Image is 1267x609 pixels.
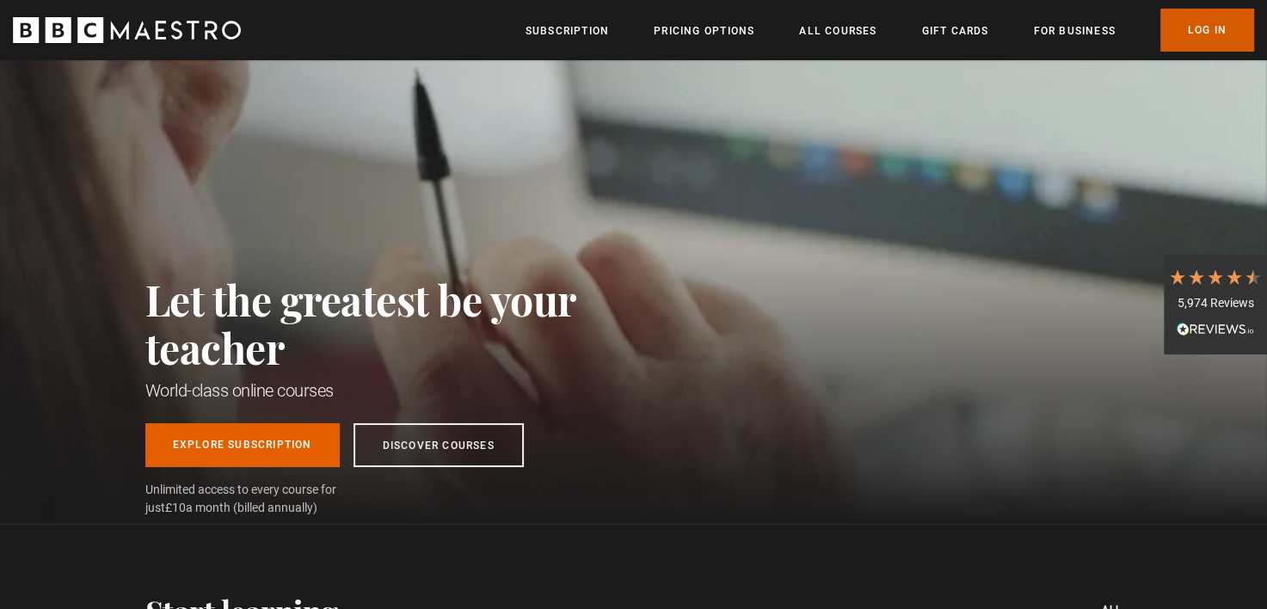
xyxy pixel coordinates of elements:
a: Log In [1160,9,1254,52]
span: £10 [165,501,186,514]
svg: BBC Maestro [13,17,241,43]
h2: Let the greatest be your teacher [145,275,653,372]
div: 4.7 Stars [1168,268,1263,286]
a: All Courses [799,22,876,40]
span: Unlimited access to every course for just a month (billed annually) [145,481,378,517]
a: Gift Cards [921,22,988,40]
div: Read All Reviews [1168,321,1263,341]
a: Pricing Options [654,22,754,40]
a: For business [1033,22,1115,40]
h1: World-class online courses [145,378,653,403]
img: REVIEWS.io [1177,323,1254,335]
nav: Primary [526,9,1254,52]
a: Explore Subscription [145,423,340,467]
a: Subscription [526,22,609,40]
a: Discover Courses [354,423,524,467]
div: 5,974 ReviewsRead All Reviews [1164,255,1267,354]
div: 5,974 Reviews [1168,295,1263,312]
